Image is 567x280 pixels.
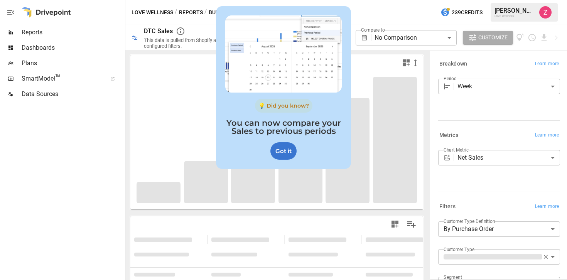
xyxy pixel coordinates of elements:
[403,216,420,233] button: Manage Columns
[175,8,177,17] div: /
[22,43,123,52] span: Dashboards
[535,203,559,211] span: Learn more
[438,221,560,237] div: By Purchase Order
[516,31,525,45] button: View documentation
[193,234,204,245] button: Sort
[361,27,385,33] label: Compare to
[540,33,548,42] button: Download report
[22,89,123,99] span: Data Sources
[347,234,358,245] button: Sort
[439,202,456,211] h6: Filters
[478,33,508,42] span: Customize
[535,2,556,23] button: Zoe Keller
[463,31,513,45] button: Customize
[444,147,469,153] label: Chart Metric
[132,34,138,41] div: 🛍
[539,6,552,19] img: Zoe Keller
[375,30,456,46] div: No Comparison
[22,59,123,68] span: Plans
[55,73,61,83] span: ™
[270,234,281,245] button: Sort
[457,79,560,94] div: Week
[494,7,535,14] div: [PERSON_NAME]
[439,60,467,68] h6: Breakdown
[535,132,559,139] span: Learn more
[22,74,102,83] span: SmartModel
[22,28,123,37] span: Reports
[494,14,535,18] div: Love Wellness
[452,8,483,17] span: 239 Credits
[144,37,268,49] div: This data is pulled from Shopify and reflects any configured filters.
[444,218,495,224] label: Customer Type Definition
[179,8,203,17] button: Reports
[457,150,560,165] div: Net Sales
[439,131,458,140] h6: Metrics
[437,5,486,20] button: 239Credits
[444,75,457,82] label: Period
[209,8,251,17] button: Bundle Details
[132,8,173,17] button: Love Wellness
[204,8,207,17] div: /
[144,27,173,35] div: DTC Sales
[528,33,537,42] button: Schedule report
[444,246,474,253] label: Customer Type
[535,60,559,68] span: Learn more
